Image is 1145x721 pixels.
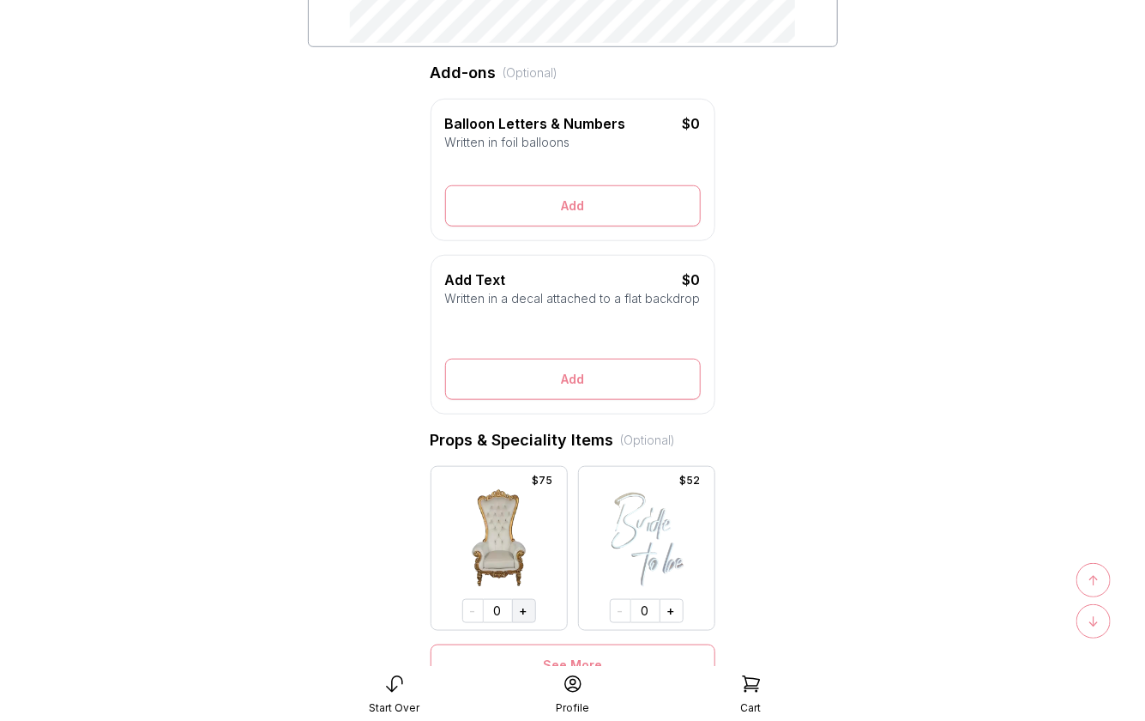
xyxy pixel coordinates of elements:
[660,599,684,623] button: +
[484,599,512,623] div: 0
[431,645,715,686] button: See More
[445,359,701,400] button: Add
[445,270,649,290] div: Add Text
[445,185,701,227] button: Add
[452,488,546,589] img: Throne, Home Depot
[445,113,649,134] div: Balloon Letters & Numbers
[631,599,660,623] div: 0
[1088,570,1100,591] span: ↑
[503,64,558,82] div: (Optional)
[462,599,484,623] button: -
[600,488,694,589] img: Bride to Be LED Sign, 22in, Amazon(1)
[526,472,560,489] div: $75
[369,701,419,715] div: Start Over
[431,428,715,452] div: Props & Speciality Items
[512,599,536,623] button: +
[431,61,715,85] div: Add-ons
[445,134,701,151] div: Written in foil balloons
[556,701,589,715] div: Profile
[673,472,708,489] div: $52
[445,290,701,307] div: Written in a decal attached to a flat backdrop
[649,270,701,290] div: $0
[610,599,631,623] button: -
[621,432,676,449] div: (Optional)
[741,701,762,715] div: Cart
[649,113,701,134] div: $0
[1088,611,1100,632] span: ↓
